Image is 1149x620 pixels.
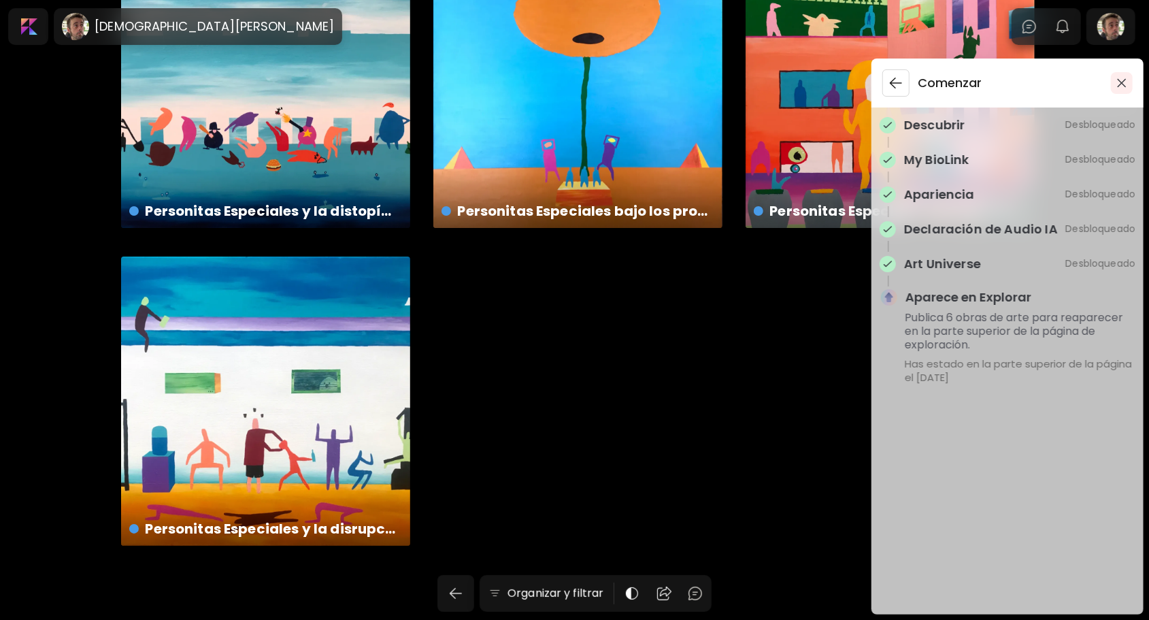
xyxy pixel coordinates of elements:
p: Descubrir [904,116,965,134]
p: Desbloqueado [1065,187,1135,201]
p: Declaración de Audio IA [904,220,1058,238]
p: My BioLink [904,150,969,169]
p: Desbloqueado [1065,257,1135,271]
p: Desbloqueado [1065,222,1135,236]
h5: Publica 6 obras de arte para reaparecer en la parte superior de la página de exploración. [905,311,1135,352]
img: checkmark [882,120,893,131]
img: checkmark [882,154,893,165]
img: checkmark [882,224,893,235]
p: Apariencia [904,185,975,203]
button: closeButton [1111,72,1133,94]
button: backArrow [882,69,910,97]
p: Desbloqueado [1065,152,1135,167]
p: Art Universe [904,255,981,273]
img: checkmark [882,259,893,270]
h5: Comenzar [918,76,982,90]
h5: Aparece en Explorar [905,291,1031,304]
img: backArrow [888,75,904,91]
p: Desbloqueado [1065,118,1135,132]
h5: Has estado en la parte superior de la página el [DATE] [905,357,1135,385]
img: closeButton [1117,78,1127,88]
img: checkmark [882,189,893,200]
